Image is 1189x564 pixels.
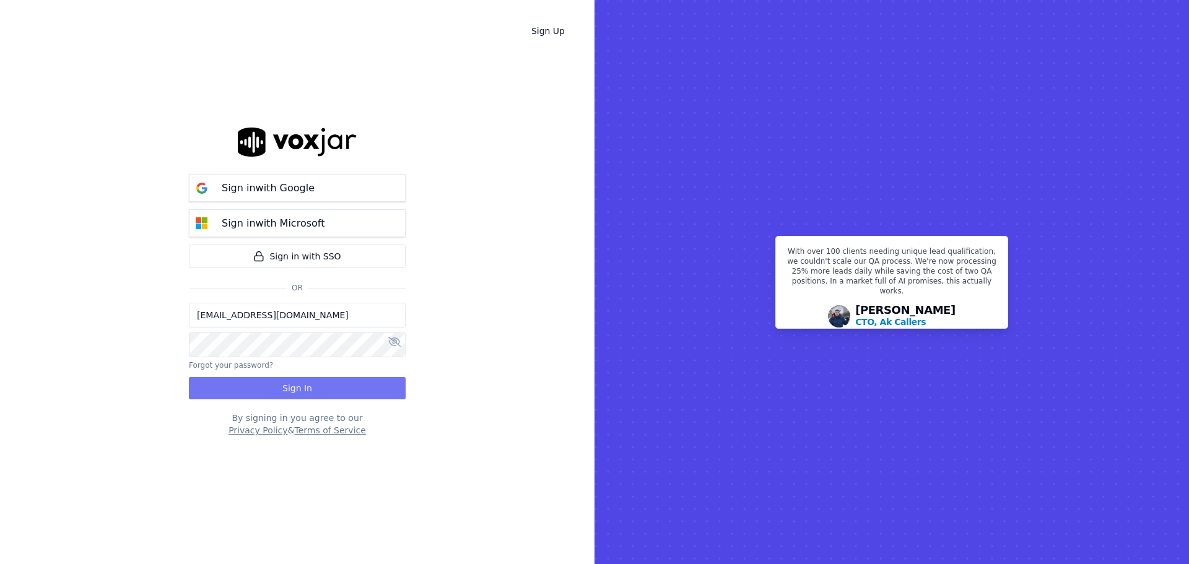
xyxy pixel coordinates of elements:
[222,216,324,231] p: Sign in with Microsoft
[189,412,406,436] div: By signing in you agree to our &
[287,283,308,293] span: Or
[294,424,365,436] button: Terms of Service
[189,211,214,236] img: microsoft Sign in button
[521,20,575,42] a: Sign Up
[189,245,406,268] a: Sign in with SSO
[189,303,406,328] input: Email
[855,305,956,328] div: [PERSON_NAME]
[189,174,406,202] button: Sign inwith Google
[189,176,214,201] img: google Sign in button
[189,360,273,370] button: Forgot your password?
[828,305,850,328] img: Avatar
[855,316,926,328] p: CTO, Ak Callers
[229,424,287,436] button: Privacy Policy
[189,209,406,237] button: Sign inwith Microsoft
[238,128,357,157] img: logo
[783,246,1000,301] p: With over 100 clients needing unique lead qualification, we couldn't scale our QA process. We're ...
[222,181,315,196] p: Sign in with Google
[189,377,406,399] button: Sign In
